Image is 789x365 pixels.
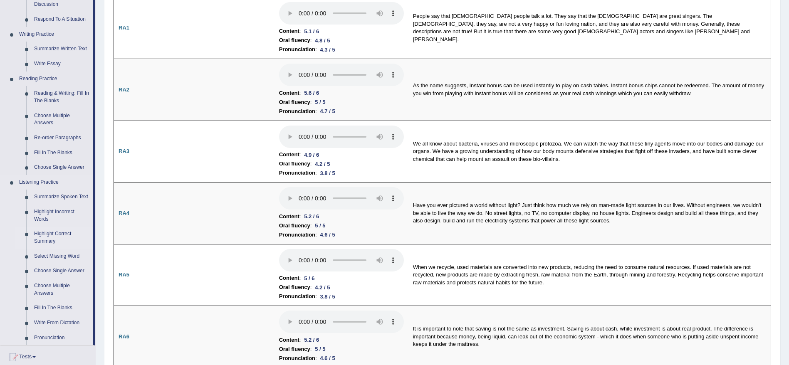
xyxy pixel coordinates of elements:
b: Content [279,150,299,159]
b: RA2 [119,86,129,93]
b: RA1 [119,25,129,31]
a: Fill In The Blanks [30,301,93,316]
li: : [279,335,404,345]
b: Content [279,212,299,221]
b: Oral fluency [279,283,310,292]
b: Pronunciation [279,292,315,301]
div: 5 / 6 [301,274,318,283]
b: RA3 [119,148,129,154]
div: 5.1 / 6 [301,27,322,36]
div: 5 / 5 [312,98,329,106]
div: 4.6 / 5 [317,354,339,363]
a: Choose Multiple Answers [30,109,93,131]
b: Pronunciation [279,230,315,239]
li: : [279,150,404,159]
a: Select Missing Word [30,249,93,264]
a: Respond To A Situation [30,12,93,27]
div: 4.7 / 5 [317,107,339,116]
li: : [279,45,404,54]
li: : [279,168,404,178]
div: 3.8 / 5 [317,169,339,178]
li: : [279,89,404,98]
a: Write From Dictation [30,316,93,330]
a: Pronunciation [30,330,93,345]
b: Pronunciation [279,45,315,54]
li: : [279,230,404,239]
a: Re-order Paragraphs [30,131,93,146]
a: Summarize Written Text [30,42,93,57]
a: Writing Practice [15,27,93,42]
div: 4.8 / 5 [312,36,333,45]
b: Pronunciation [279,168,315,178]
li: : [279,107,404,116]
li: : [279,345,404,354]
b: RA5 [119,271,129,278]
a: Fill In The Blanks [30,146,93,160]
div: 5.2 / 6 [301,212,322,221]
b: Oral fluency [279,345,310,354]
b: RA6 [119,333,129,340]
b: Content [279,27,299,36]
td: Have you ever pictured a world without light? Just think how much we rely on man-made light sourc... [408,182,771,244]
b: Content [279,274,299,283]
b: Pronunciation [279,107,315,116]
li: : [279,36,404,45]
div: 3.8 / 5 [317,292,339,301]
li: : [279,212,404,221]
li: : [279,354,404,363]
div: 4.9 / 6 [301,150,322,159]
a: Choose Multiple Answers [30,279,93,301]
div: 5.6 / 6 [301,89,322,97]
b: Oral fluency [279,221,310,230]
b: Oral fluency [279,159,310,168]
a: Listening Practice [15,175,93,190]
a: Choose Single Answer [30,264,93,279]
li: : [279,283,404,292]
td: As the name suggests, Instant bonus can be used instantly to play on cash tables. Instant bonus c... [408,59,771,121]
div: 4.2 / 5 [312,283,333,292]
a: Reading Practice [15,72,93,86]
a: Highlight Incorrect Words [30,205,93,227]
a: Highlight Correct Summary [30,227,93,249]
li: : [279,27,404,36]
a: Choose Single Answer [30,160,93,175]
td: When we recycle, used materials are converted into new products, reducing the need to consume nat... [408,244,771,306]
li: : [279,159,404,168]
b: Content [279,89,299,98]
div: 4.2 / 5 [312,160,333,168]
div: 5 / 5 [312,345,329,353]
b: Oral fluency [279,36,310,45]
b: RA4 [119,210,129,216]
li: : [279,221,404,230]
b: Pronunciation [279,354,315,363]
div: 4.3 / 5 [317,45,339,54]
td: We all know about bacteria, viruses and microscopic protozoa. We can watch the way that these tin... [408,121,771,182]
a: Reading & Writing: Fill In The Blanks [30,86,93,108]
li: : [279,274,404,283]
li: : [279,292,404,301]
b: Content [279,335,299,345]
div: 4.6 / 5 [317,230,339,239]
a: Write Essay [30,57,93,72]
div: 5 / 5 [312,221,329,230]
b: Oral fluency [279,98,310,107]
li: : [279,98,404,107]
div: 5.2 / 6 [301,335,322,344]
a: Summarize Spoken Text [30,190,93,205]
